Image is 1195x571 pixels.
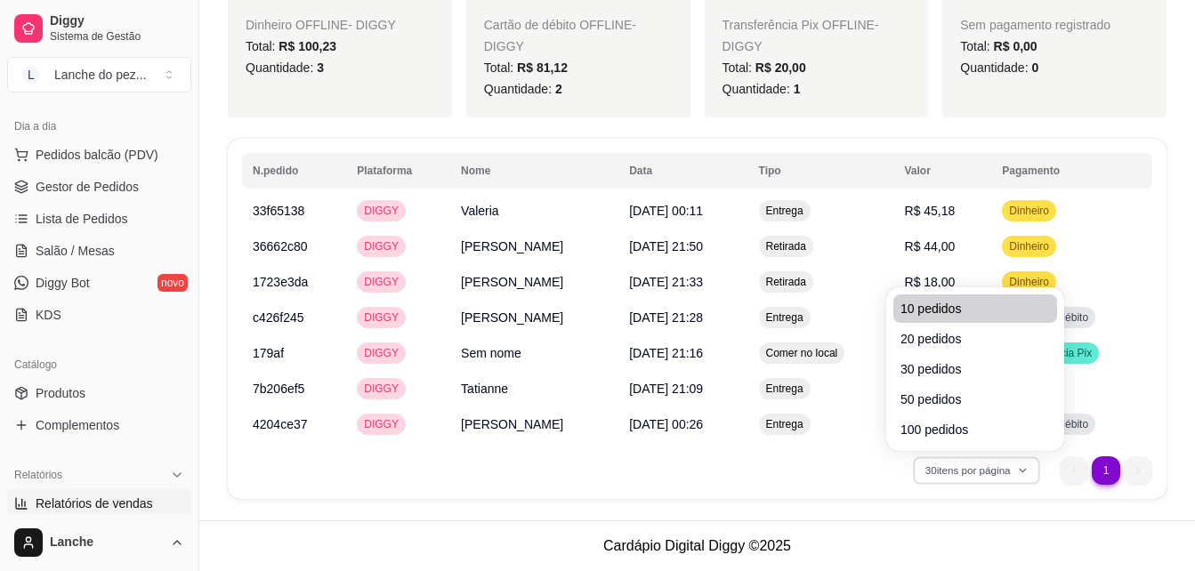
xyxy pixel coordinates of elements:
[629,417,703,431] span: [DATE] 00:26
[450,371,618,406] td: Tatianne
[450,335,618,371] td: Sem nome
[450,264,618,300] td: [PERSON_NAME]
[450,193,618,229] td: Valeria
[279,39,336,53] span: R$ 100,23
[905,239,956,253] span: R$ 44,00
[246,60,324,75] span: Quantidade:
[360,204,402,218] span: DIGGY
[1005,275,1053,289] span: Dinheiro
[242,153,346,189] th: N.pedido
[360,382,402,396] span: DIGGY
[484,18,636,53] span: Cartão de débito OFFLINE - DIGGY
[246,39,336,53] span: Total:
[14,468,62,482] span: Relatórios
[50,13,184,29] span: Diggy
[1005,204,1053,218] span: Dinheiro
[36,242,115,260] span: Salão / Mesas
[900,360,1050,378] span: 30 pedidos
[36,274,90,292] span: Diggy Bot
[905,275,956,289] span: R$ 18,00
[763,239,810,253] span: Retirada
[748,153,894,189] th: Tipo
[36,416,119,434] span: Complementos
[629,382,703,396] span: [DATE] 21:09
[763,204,807,218] span: Entrega
[360,310,402,325] span: DIGGY
[913,456,1039,484] button: 30itens por página
[893,294,1057,444] ul: 30itens por página
[991,153,1152,189] th: Pagamento
[36,495,153,512] span: Relatórios de vendas
[450,229,618,264] td: [PERSON_NAME]
[723,60,806,75] span: Total:
[763,310,807,325] span: Entrega
[629,310,703,325] span: [DATE] 21:28
[450,406,618,442] td: [PERSON_NAME]
[629,239,703,253] span: [DATE] 21:50
[555,82,562,96] span: 2
[960,39,1037,53] span: Total:
[360,346,402,360] span: DIGGY
[50,29,184,44] span: Sistema de Gestão
[36,178,139,196] span: Gestor de Pedidos
[360,275,402,289] span: DIGGY
[763,346,842,360] span: Comer no local
[763,382,807,396] span: Entrega
[900,300,1050,318] span: 10 pedidos
[7,112,191,141] div: Dia a dia
[1005,239,1053,253] span: Dinheiro
[7,350,191,379] div: Catálogo
[960,60,1038,75] span: Quantidade:
[7,57,191,92] button: Select a team
[900,330,1050,348] span: 20 pedidos
[253,346,284,360] span: 179af
[450,153,618,189] th: Nome
[900,421,1050,438] span: 100 pedidos
[253,204,304,218] span: 33f65138
[36,210,128,228] span: Lista de Pedidos
[629,275,703,289] span: [DATE] 21:33
[50,535,163,551] span: Lanche
[484,82,562,96] span: Quantidade:
[794,82,801,96] span: 1
[360,239,402,253] span: DIGGY
[36,146,158,164] span: Pedidos balcão (PDV)
[1092,456,1120,485] li: pagination item 1 active
[54,66,147,84] div: Lanche do pez ...
[763,417,807,431] span: Entrega
[618,153,747,189] th: Data
[360,417,402,431] span: DIGGY
[894,153,992,189] th: Valor
[960,18,1110,32] span: Sem pagamento registrado
[36,306,61,324] span: KDS
[517,60,568,75] span: R$ 81,12
[905,204,956,218] span: R$ 45,18
[253,310,304,325] span: c426f245
[723,82,801,96] span: Quantidade:
[246,18,396,32] span: Dinheiro OFFLINE - DIGGY
[484,60,568,75] span: Total:
[346,153,450,189] th: Plataforma
[900,390,1050,408] span: 50 pedidos
[22,66,40,84] span: L
[723,18,879,53] span: Transferência Pix OFFLINE - DIGGY
[317,60,324,75] span: 3
[1051,447,1161,494] nav: pagination navigation
[253,275,308,289] span: 1723e3da
[1031,60,1038,75] span: 0
[253,417,308,431] span: 4204ce37
[629,204,703,218] span: [DATE] 00:11
[994,39,1038,53] span: R$ 0,00
[755,60,806,75] span: R$ 20,00
[450,300,618,335] td: [PERSON_NAME]
[253,382,304,396] span: 7b206ef5
[253,239,308,253] span: 36662c80
[36,384,85,402] span: Produtos
[199,520,1195,571] footer: Cardápio Digital Diggy © 2025
[629,346,703,360] span: [DATE] 21:16
[763,275,810,289] span: Retirada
